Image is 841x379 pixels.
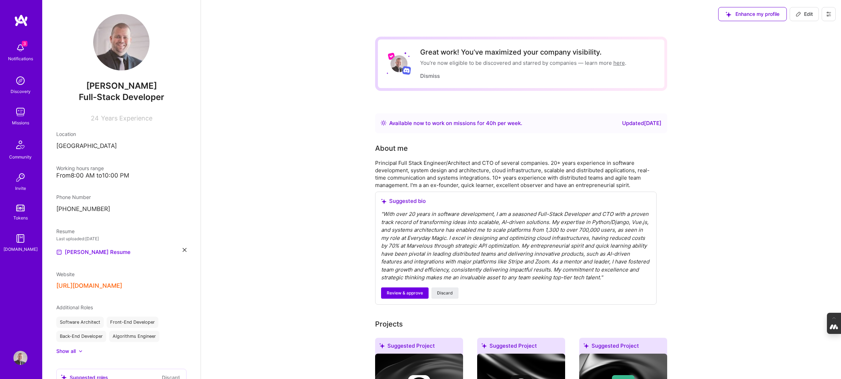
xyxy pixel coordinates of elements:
div: [DOMAIN_NAME] [4,246,38,253]
div: Missions [12,119,29,126]
div: Tokens [13,214,28,222]
div: Projects [375,319,403,329]
div: Suggested Project [477,338,565,356]
span: Enhance my profile [726,11,779,18]
i: icon SuggestedTeams [481,343,487,348]
button: Dismiss [420,72,440,80]
img: Discord logo [402,66,411,75]
div: Great work! You’ve maximized your company visibility. [420,48,626,56]
img: User Avatar [93,14,150,70]
img: discovery [13,74,27,88]
img: Lyft logo [388,52,395,60]
div: Community [9,153,32,161]
div: Suggested Project [375,338,463,356]
img: teamwork [13,105,27,119]
div: Invite [15,185,26,192]
i: icon SuggestedTeams [726,12,731,17]
i: icon SuggestedTeams [379,343,385,348]
img: Invite [13,170,27,185]
span: [PERSON_NAME] [56,81,186,91]
div: Software Architect [56,317,104,328]
div: Front-End Developer [107,317,158,328]
div: Suggested Project [579,338,667,356]
div: Location [56,130,186,138]
img: Community [12,136,29,153]
div: Back-End Developer [56,331,106,342]
div: Principal Full Stack Engineer/Architect and CTO of several companies. 20+ years experience in sof... [375,159,657,189]
div: " With over 20 years in software development, I am a seasoned Full-Stack Developer and CTO with a... [381,210,651,282]
i: icon SuggestedTeams [381,199,386,204]
div: Algorithms Engineer [109,331,159,342]
button: Discard [431,287,459,299]
img: logo [14,14,28,27]
div: Discovery [11,88,31,95]
i: icon Close [183,248,186,252]
div: Last uploaded: [DATE] [56,235,186,242]
span: Website [56,271,75,277]
img: guide book [13,231,27,246]
i: icon SuggestedTeams [583,343,589,348]
div: Show all [56,348,76,355]
div: From 8:00 AM to 10:00 PM [56,172,186,179]
button: Review & approve [381,287,429,299]
span: Full-Stack Developer [79,92,164,102]
div: About me [375,143,408,154]
img: tokens [16,205,25,211]
button: [URL][DOMAIN_NAME] [56,282,122,290]
span: Review & approve [387,290,423,296]
img: User Avatar [391,55,407,72]
img: Resume [56,249,62,255]
span: Phone Number [56,194,91,200]
span: Discard [437,290,453,296]
span: 24 [91,114,99,122]
span: 40 [486,120,493,126]
span: Years Experience [101,114,152,122]
div: Suggested bio [381,198,651,205]
a: User Avatar [12,351,29,365]
p: [PHONE_NUMBER] [56,205,186,213]
img: Availability [381,120,386,126]
span: Edit [796,11,813,18]
p: [GEOGRAPHIC_DATA] [56,142,186,150]
div: Available now to work on missions for h per week . [389,119,522,128]
span: Working hours range [56,165,104,171]
div: Updated [DATE] [622,119,662,128]
span: Resume [56,228,75,234]
button: Edit [790,7,819,21]
a: [PERSON_NAME] Resume [56,248,131,256]
div: You’re now eligible to be discovered and starred by companies — learn more . [420,59,626,67]
a: here [613,60,625,66]
img: User Avatar [13,351,27,365]
button: Enhance my profile [718,7,787,21]
span: Additional Roles [56,304,93,310]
